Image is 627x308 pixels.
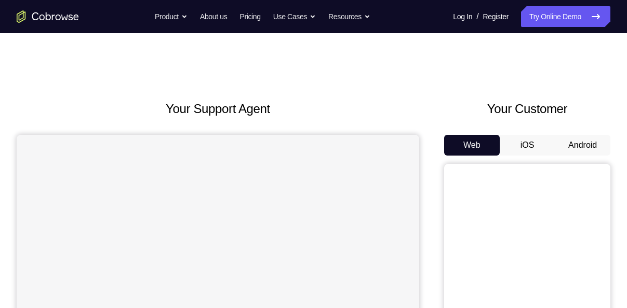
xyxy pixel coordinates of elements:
button: Use Cases [273,6,316,27]
h2: Your Support Agent [17,100,419,118]
a: Pricing [239,6,260,27]
button: Resources [328,6,370,27]
a: About us [200,6,227,27]
h2: Your Customer [444,100,610,118]
a: Try Online Demo [521,6,610,27]
a: Register [483,6,509,27]
button: Web [444,135,500,156]
span: / [476,10,478,23]
a: Log In [453,6,472,27]
a: Go to the home page [17,10,79,23]
button: Product [155,6,188,27]
button: Android [555,135,610,156]
button: iOS [500,135,555,156]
